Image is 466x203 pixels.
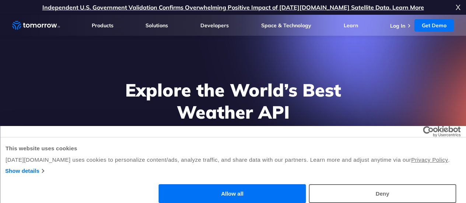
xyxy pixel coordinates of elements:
[396,126,460,137] a: Usercentrics Cookiebot - opens in a new window
[5,167,44,175] a: Show details
[261,22,311,29] a: Space & Technology
[12,20,60,31] a: Home link
[146,22,168,29] a: Solutions
[92,22,113,29] a: Products
[414,19,454,32] a: Get Demo
[200,22,229,29] a: Developers
[411,157,448,163] a: Privacy Policy
[6,155,460,164] div: [DATE][DOMAIN_NAME] uses cookies to personalize content/ads, analyze traffic, and share data with...
[344,22,358,29] a: Learn
[159,184,306,203] button: Allow all
[309,184,456,203] button: Deny
[42,4,424,11] a: Independent U.S. Government Validation Confirms Overwhelming Positive Impact of [DATE][DOMAIN_NAM...
[390,22,405,29] a: Log In
[91,79,375,123] h1: Explore the World’s Best Weather API
[6,144,460,153] div: This website uses cookies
